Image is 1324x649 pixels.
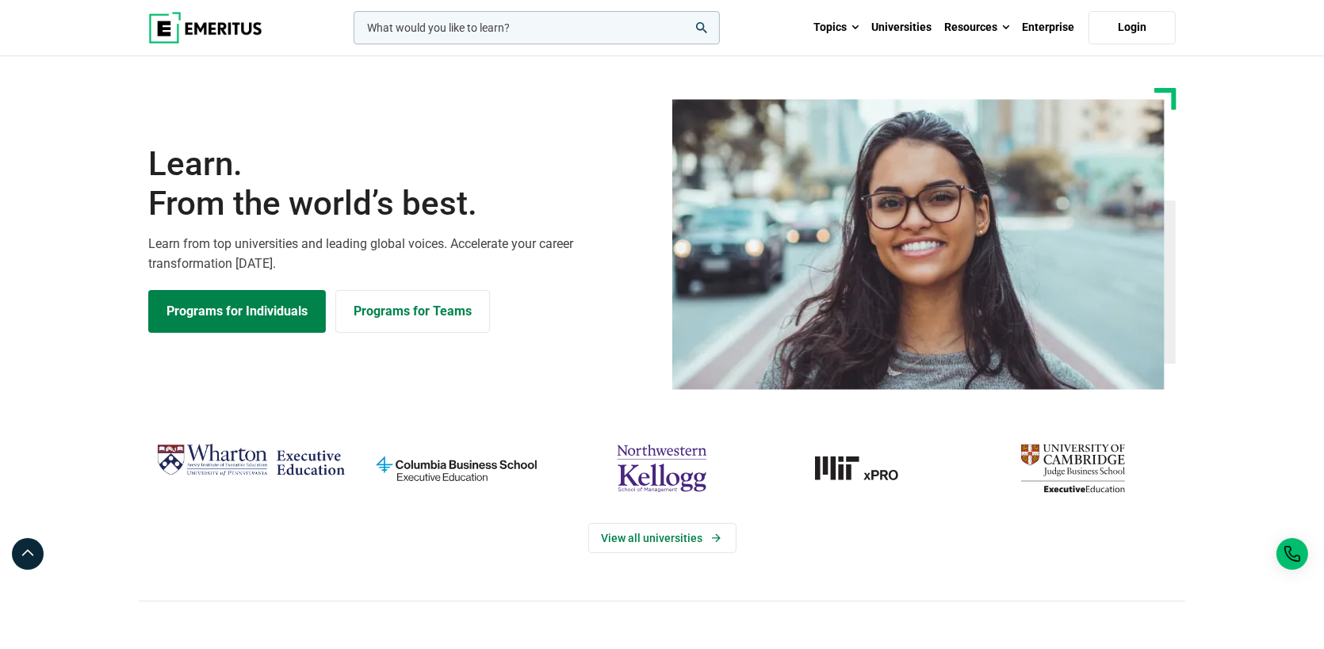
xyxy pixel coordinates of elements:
[1089,11,1176,44] a: Login
[362,437,551,499] img: columbia-business-school
[354,11,720,44] input: woocommerce-product-search-field-0
[978,437,1168,499] img: cambridge-judge-business-school
[156,437,346,484] img: Wharton Executive Education
[567,437,756,499] img: northwestern-kellogg
[773,437,962,499] a: MIT-xPRO
[335,290,490,333] a: Explore for Business
[148,234,652,274] p: Learn from top universities and leading global voices. Accelerate your career transformation [DATE].
[148,290,326,333] a: Explore Programs
[148,144,652,224] h1: Learn.
[672,99,1165,390] img: Learn from the world's best
[588,523,737,553] a: View Universities
[773,437,962,499] img: MIT xPRO
[148,184,652,223] span: From the world’s best.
